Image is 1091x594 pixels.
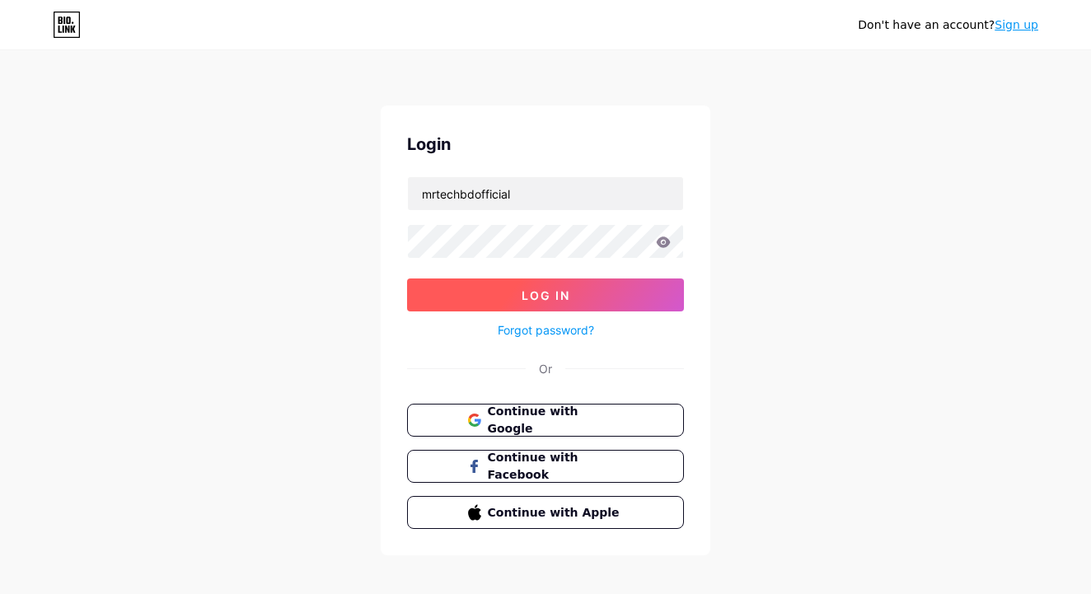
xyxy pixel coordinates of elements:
[539,360,552,377] div: Or
[407,132,684,157] div: Login
[488,403,624,437] span: Continue with Google
[498,321,594,339] a: Forgot password?
[407,496,684,529] button: Continue with Apple
[407,450,684,483] button: Continue with Facebook
[522,288,570,302] span: Log In
[407,404,684,437] button: Continue with Google
[858,16,1038,34] div: Don't have an account?
[407,278,684,311] button: Log In
[995,18,1038,31] a: Sign up
[488,449,624,484] span: Continue with Facebook
[488,504,624,522] span: Continue with Apple
[408,177,683,210] input: Username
